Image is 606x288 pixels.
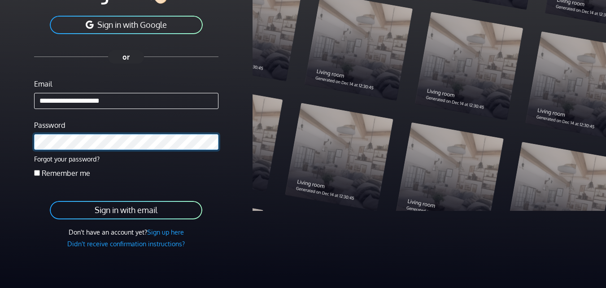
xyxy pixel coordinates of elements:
a: Didn't receive confirmation instructions? [67,240,185,248]
label: Email [34,79,52,89]
button: Sign in with email [49,200,203,220]
button: Sign in with Google [49,15,204,35]
div: Don't have an account yet? [34,227,218,237]
a: Forgot your password? [34,155,100,163]
label: Password [34,120,65,131]
a: Sign up here [147,228,184,236]
label: Remember me [42,168,90,179]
